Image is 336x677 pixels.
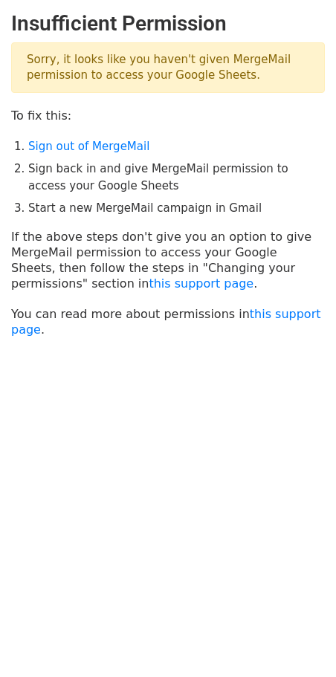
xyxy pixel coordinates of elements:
li: Start a new MergeMail campaign in Gmail [28,200,325,217]
a: this support page [11,307,321,337]
p: Sorry, it looks like you haven't given MergeMail permission to access your Google Sheets. [11,42,325,93]
p: If the above steps don't give you an option to give MergeMail permission to access your Google Sh... [11,229,325,291]
a: Sign out of MergeMail [28,140,149,153]
li: Sign back in and give MergeMail permission to access your Google Sheets [28,161,325,194]
p: To fix this: [11,108,325,123]
h2: Insufficient Permission [11,11,325,36]
p: You can read more about permissions in . [11,306,325,337]
a: this support page [149,276,253,291]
